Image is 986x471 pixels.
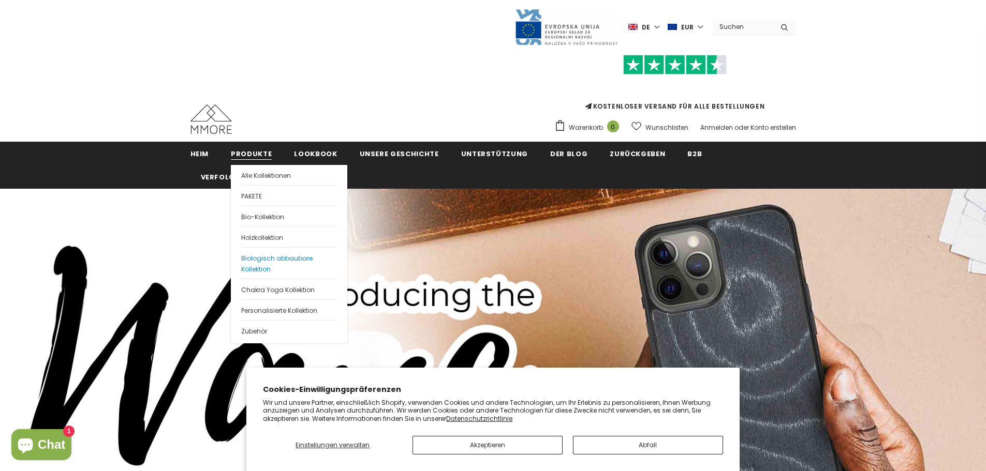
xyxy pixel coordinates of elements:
button: Einstellungen verwalten [263,436,402,454]
a: Datenschutzrichtlinie [446,414,512,423]
button: Abfall [573,436,723,454]
font: Wunschlisten [645,123,688,132]
input: Site durchsuchen [713,19,773,34]
a: Personalisierte Kollektion [241,299,337,320]
a: Wunschlisten [631,118,688,136]
font: Abfall [639,440,657,449]
a: Chakra Yoga Kollektion [241,279,337,299]
a: Zurückgeben [610,142,665,165]
a: Unterstützung [461,142,528,165]
font: Alle Kollektionen [241,171,291,180]
a: Biologisch abbaubare Kollektion [241,247,337,279]
a: Holzkollektion [241,226,337,247]
font: Unterstützung [461,149,528,159]
font: Der Blog [550,149,587,159]
a: Warenkorb 0 [554,119,624,135]
font: Cookies-Einwilligungspräferenzen [263,384,401,394]
a: Zubehör [241,320,337,341]
a: Alle Kollektionen [241,165,337,185]
font: Zurückgeben [610,149,665,159]
a: Produkte [231,142,272,165]
a: PAKETE [241,185,337,206]
font: oder [734,123,749,132]
a: Heim [190,142,209,165]
font: PAKETE [241,192,262,201]
iframe: Kundenbewertungen powered by Trustpilot [554,74,796,101]
a: Bio-Kollektion [241,206,337,226]
a: B2B [687,142,702,165]
font: Einstellungen verwalten [296,440,370,449]
img: Javni Razpis [514,8,618,46]
img: Vertrauen Sie Pilot Stars [623,55,727,75]
font: 0 [611,122,615,132]
font: Heim [190,149,209,159]
a: Konto erstellen [750,123,796,132]
img: MMORE-Fälle [190,104,232,133]
a: Verfolgen Sie Ihre Bestellung [201,165,327,188]
font: Bio-Kollektion [241,212,284,221]
font: Unsere Geschichte [360,149,439,159]
button: Akzeptieren [413,436,563,454]
font: Verfolgen Sie Ihre Bestellung [201,172,327,182]
a: Javni Razpis [514,22,618,31]
a: Lookbook [294,142,337,165]
font: Akzeptieren [470,440,505,449]
font: B2B [687,149,702,159]
a: Unsere Geschichte [360,142,439,165]
font: Biologisch abbaubare Kollektion [241,254,313,274]
font: Chakra Yoga Kollektion [241,285,315,294]
font: Lookbook [294,149,337,159]
inbox-online-store-chat: Shopify Online-Shop-Chat [8,429,75,463]
font: KOSTENLOSER VERSAND FÜR ALLE BESTELLUNGEN [593,102,765,111]
font: Wir und unsere Partner, einschließlich Shopify, verwenden Cookies und andere Technologien, um Ihr... [263,398,711,423]
font: Produkte [231,149,272,159]
font: Zubehör [241,327,267,336]
a: Der Blog [550,142,587,165]
font: Warenkorb [569,123,603,133]
a: Anmelden [700,123,733,132]
font: de [642,23,650,32]
img: i-lang-1.png [628,23,638,32]
font: EUR [681,23,694,32]
font: Personalisierte Kollektion [241,306,317,315]
font: Holzkollektion [241,233,283,242]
